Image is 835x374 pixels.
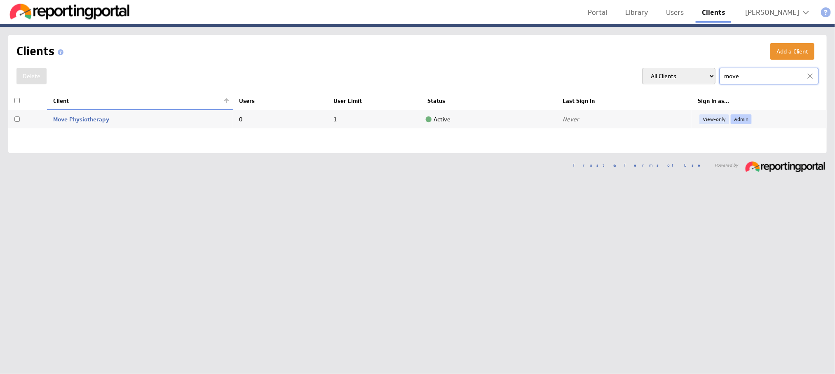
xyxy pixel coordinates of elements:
[731,114,752,124] a: Admin
[327,109,422,128] td: 1
[715,163,738,167] span: Powered by
[8,4,132,22] img: Reporting Portal logo
[53,116,109,123] a: Move Physiotherapy
[660,4,690,21] a: Users
[556,93,692,110] th: Last Sign In
[692,93,827,110] th: Sign In as...
[699,114,729,124] a: View-only
[421,109,556,128] td: Active
[327,93,422,110] th: User Limit
[233,93,327,110] th: Users
[16,68,47,84] button: Delete
[421,93,556,110] th: Status
[696,4,731,21] a: Clients
[744,161,827,172] img: reportingportal_233x30.png
[16,43,67,60] h1: Clients
[47,109,233,128] td: Move Physiotherapy
[582,4,613,21] a: Portal
[8,2,132,24] div: Go to my dashboards
[563,116,579,123] span: Never
[233,109,327,128] td: 0
[770,43,814,60] button: Add a Client
[619,4,654,21] a: Library
[720,68,819,84] input: Find a client...
[745,9,799,16] div: [PERSON_NAME]
[47,93,233,110] th: Client
[572,162,706,168] a: Trust & Terms of Use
